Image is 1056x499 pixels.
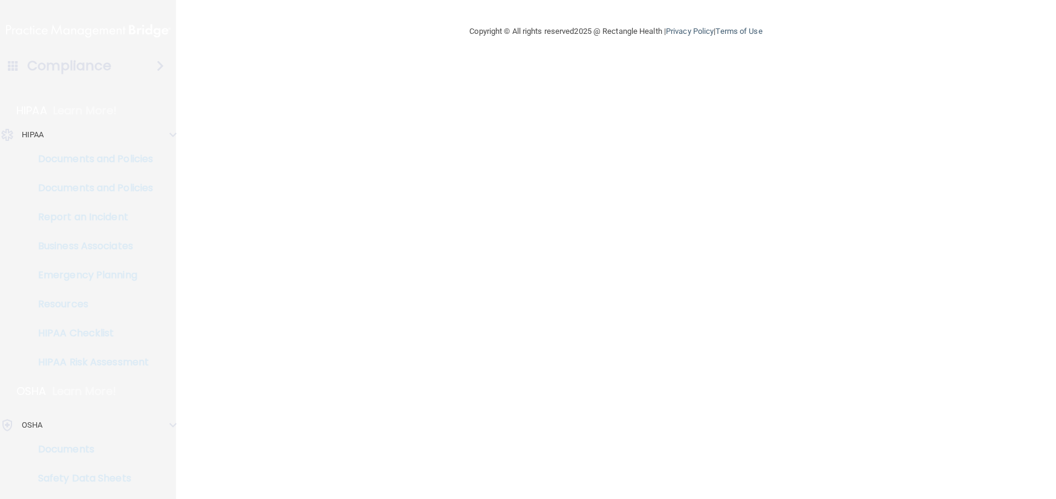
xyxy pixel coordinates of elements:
[8,182,173,194] p: Documents and Policies
[8,472,173,484] p: Safety Data Sheets
[6,19,171,43] img: PMB logo
[8,356,173,368] p: HIPAA Risk Assessment
[53,103,117,118] p: Learn More!
[16,103,47,118] p: HIPAA
[27,57,111,74] h4: Compliance
[8,240,173,252] p: Business Associates
[666,27,714,36] a: Privacy Policy
[8,298,173,310] p: Resources
[8,153,173,165] p: Documents and Policies
[8,269,173,281] p: Emergency Planning
[8,327,173,339] p: HIPAA Checklist
[8,211,173,223] p: Report an Incident
[16,384,47,399] p: OSHA
[53,384,117,399] p: Learn More!
[715,27,762,36] a: Terms of Use
[395,12,836,51] div: Copyright © All rights reserved 2025 @ Rectangle Health | |
[22,128,44,142] p: HIPAA
[22,418,42,432] p: OSHA
[8,443,173,455] p: Documents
